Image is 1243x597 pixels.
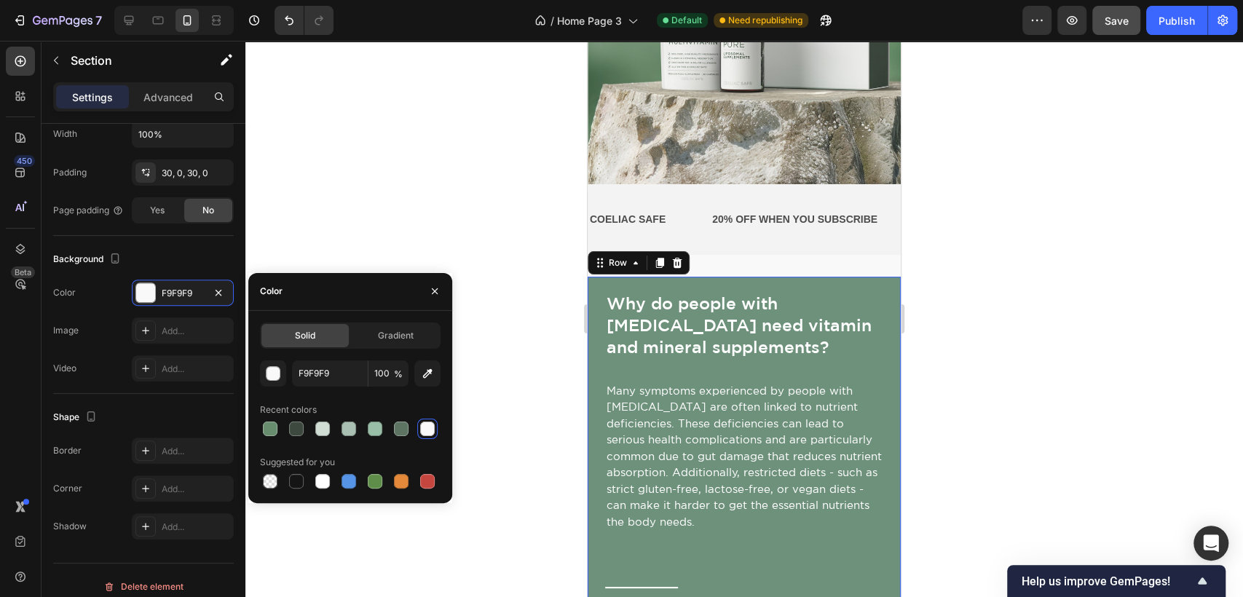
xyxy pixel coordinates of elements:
div: Padding [53,166,87,179]
span: No [202,204,214,217]
p: Advanced [143,90,193,105]
div: Add... [162,325,230,338]
div: Publish [1159,13,1195,28]
div: Corner [53,482,82,495]
div: Image [53,324,79,337]
span: Help us improve GemPages! [1022,574,1193,588]
button: Save [1092,6,1140,35]
span: Gradient [378,329,414,342]
iframe: Design area [588,41,901,597]
button: 7 [6,6,108,35]
div: Recent colors [260,403,317,416]
div: Suggested for you [260,456,335,469]
span: Yes [150,204,165,217]
div: 30, 0, 30, 0 [162,167,230,180]
div: Color [53,286,76,299]
span: / [551,13,554,28]
div: Width [53,127,77,141]
button: Show survey - Help us improve GemPages! [1022,572,1211,590]
input: Auto [133,121,233,147]
div: Add... [162,521,230,534]
p: Section [71,52,190,69]
span: Need republishing [728,14,802,27]
div: Shape [53,408,100,427]
span: Solid [295,329,315,342]
span: % [394,368,403,381]
div: Shadow [53,520,87,533]
div: Add... [162,483,230,496]
div: Video [53,362,76,375]
p: Settings [72,90,113,105]
div: Add... [162,363,230,376]
input: Eg: FFFFFF [292,360,368,387]
div: Page padding [53,204,124,217]
p: 7 [95,12,102,29]
span: Home Page 3 [557,13,622,28]
div: Beta [11,266,35,278]
div: Add... [162,445,230,458]
div: Open Intercom Messenger [1193,526,1228,561]
button: Publish [1146,6,1207,35]
div: Delete element [103,578,184,596]
div: 450 [14,155,35,167]
div: Background [53,250,124,269]
span: Save [1105,15,1129,27]
div: F9F9F9 [162,287,204,300]
span: Default [671,14,702,27]
div: Border [53,444,82,457]
div: Undo/Redo [275,6,334,35]
div: Color [260,285,283,298]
